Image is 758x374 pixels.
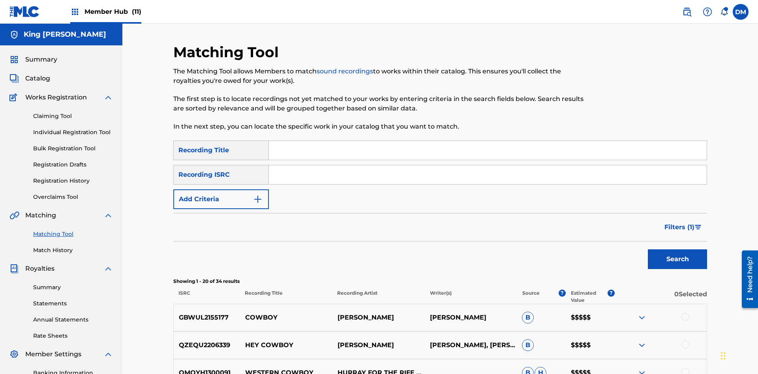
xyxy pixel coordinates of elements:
img: expand [103,211,113,220]
span: B [522,312,534,324]
a: CatalogCatalog [9,74,50,83]
span: Member Hub [84,7,141,16]
span: Member Settings [25,350,81,359]
button: Add Criteria [173,189,269,209]
img: Summary [9,55,19,64]
h5: King McTesterson [24,30,106,39]
span: Summary [25,55,57,64]
img: help [703,7,712,17]
p: $$$$$ [566,340,615,350]
span: Royalties [25,264,54,273]
img: Member Settings [9,350,19,359]
button: Filters (1) [660,217,707,237]
span: Filters ( 1 ) [664,223,694,232]
a: Registration History [33,177,113,185]
a: Individual Registration Tool [33,128,113,137]
span: B [522,339,534,351]
p: 0 Selected [615,290,707,304]
p: ISRC [173,290,240,304]
img: 9d2ae6d4665cec9f34b9.svg [253,194,263,204]
a: Public Search [679,4,695,20]
div: User Menu [733,4,749,20]
p: Recording Artist [332,290,424,304]
div: Drag [721,344,726,368]
img: MLC Logo [9,6,40,17]
p: GBWUL2155177 [174,313,240,322]
p: [PERSON_NAME] [332,313,424,322]
span: ? [559,290,566,297]
button: Search [648,249,707,269]
p: Source [522,290,540,304]
a: Claiming Tool [33,112,113,120]
p: QZEQU2206339 [174,340,240,350]
iframe: Chat Widget [719,336,758,374]
a: SummarySummary [9,55,57,64]
img: expand [637,313,647,322]
span: Catalog [25,74,50,83]
p: The Matching Tool allows Members to match to works within their catalog. This ensures you'll coll... [173,67,584,86]
a: Registration Drafts [33,161,113,169]
p: Showing 1 - 20 of 34 results [173,278,707,285]
p: The first step is to locate recordings not yet matched to your works by entering criteria in the ... [173,94,584,113]
p: Recording Title [240,290,332,304]
a: Match History [33,246,113,254]
p: COWBOY [240,313,332,322]
span: (11) [132,8,141,15]
a: Bulk Registration Tool [33,144,113,153]
a: sound recordings [317,67,373,75]
a: Matching Tool [33,230,113,238]
img: expand [637,340,647,350]
a: Annual Statements [33,316,113,324]
p: Estimated Value [571,290,607,304]
a: Statements [33,299,113,308]
p: HEY COWBOY [240,340,332,350]
a: Rate Sheets [33,332,113,340]
span: ? [608,290,615,297]
img: expand [103,264,113,273]
p: $$$$$ [566,313,615,322]
img: Works Registration [9,93,20,102]
a: Overclaims Tool [33,193,113,201]
iframe: Resource Center [736,247,758,312]
p: [PERSON_NAME] [424,313,517,322]
img: Top Rightsholders [70,7,80,17]
p: [PERSON_NAME] [332,340,424,350]
p: [PERSON_NAME], [PERSON_NAME] [424,340,517,350]
img: expand [103,93,113,102]
img: search [682,7,692,17]
img: filter [695,225,702,230]
h2: Matching Tool [173,43,283,61]
form: Search Form [173,140,707,273]
img: Matching [9,211,19,220]
div: Notifications [720,8,728,16]
span: Works Registration [25,93,87,102]
img: Royalties [9,264,19,273]
img: Catalog [9,74,19,83]
div: Help [700,4,715,20]
p: Writer(s) [424,290,517,304]
a: Summary [33,283,113,292]
img: Accounts [9,30,19,39]
span: Matching [25,211,56,220]
p: In the next step, you can locate the specific work in your catalog that you want to match. [173,122,584,131]
img: expand [103,350,113,359]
